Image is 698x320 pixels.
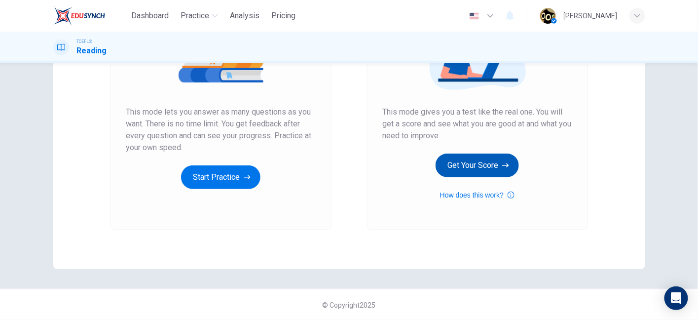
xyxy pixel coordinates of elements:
button: Dashboard [127,7,173,25]
img: EduSynch logo [53,6,105,26]
button: Start Practice [181,165,260,189]
span: © Copyright 2025 [323,301,376,309]
span: This mode lets you answer as many questions as you want. There is no time limit. You get feedback... [126,106,316,154]
span: This mode gives you a test like the real one. You will get a score and see what you are good at a... [383,106,572,142]
img: en [468,12,480,20]
button: Get Your Score [436,154,519,177]
button: Pricing [267,7,299,25]
div: Open Intercom Messenger [664,286,688,310]
span: TOEFL® [77,38,93,45]
span: Dashboard [131,10,169,22]
button: Analysis [226,7,263,25]
span: Pricing [271,10,295,22]
img: Profile picture [540,8,556,24]
span: Practice [181,10,209,22]
a: EduSynch logo [53,6,128,26]
button: Practice [177,7,222,25]
div: [PERSON_NAME] [564,10,618,22]
h1: Reading [77,45,107,57]
button: How does this work? [440,189,514,201]
span: Analysis [230,10,259,22]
